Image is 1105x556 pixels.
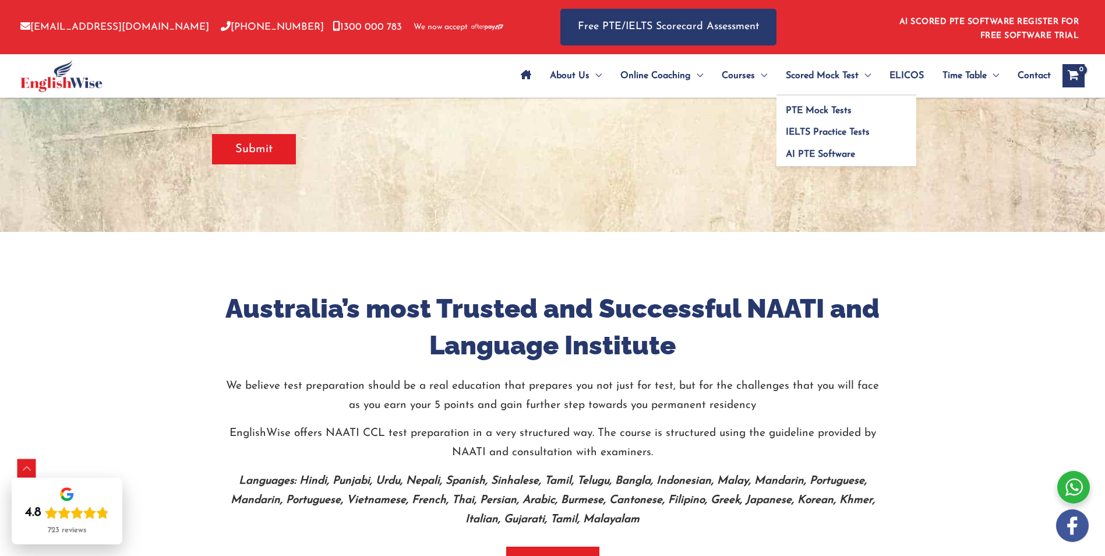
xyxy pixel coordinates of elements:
[1008,55,1051,96] a: Contact
[987,55,999,96] span: Menu Toggle
[933,55,1008,96] a: Time TableMenu Toggle
[212,134,296,164] input: Submit
[776,96,916,118] a: PTE Mock Tests
[333,22,402,32] a: 1300 000 783
[889,55,924,96] span: ELICOS
[48,526,86,535] div: 723 reviews
[560,9,776,45] a: Free PTE/IELTS Scorecard Assessment
[620,55,691,96] span: Online Coaching
[776,118,916,140] a: IELTS Practice Tests
[221,290,885,364] h1: Australia’s most Trusted and Successful NAATI and Language Institute
[611,55,712,96] a: Online CoachingMenu Toggle
[859,55,871,96] span: Menu Toggle
[880,55,933,96] a: ELICOS
[20,60,103,92] img: cropped-ew-logo
[786,128,870,137] span: IELTS Practice Tests
[511,55,1051,96] nav: Site Navigation: Main Menu
[786,55,859,96] span: Scored Mock Test
[25,505,41,521] div: 4.8
[471,24,503,30] img: Afterpay-Logo
[1062,64,1085,87] a: View Shopping Cart, empty
[755,55,767,96] span: Menu Toggle
[221,22,324,32] a: [PHONE_NUMBER]
[20,22,209,32] a: [EMAIL_ADDRESS][DOMAIN_NAME]
[899,17,1079,40] a: AI SCORED PTE SOFTWARE REGISTER FOR FREE SOFTWARE TRIAL
[712,55,776,96] a: CoursesMenu Toggle
[221,376,885,416] p: We believe test preparation should be a real education that prepares you not just for test, but f...
[942,55,987,96] span: Time Table
[25,505,109,521] div: Rating: 4.8 out of 5
[589,55,602,96] span: Menu Toggle
[550,55,589,96] span: About Us
[722,55,755,96] span: Courses
[541,55,611,96] a: About UsMenu Toggle
[892,8,1085,46] aside: Header Widget 1
[414,22,468,33] span: We now accept
[776,55,880,96] a: Scored Mock TestMenu Toggle
[776,139,916,166] a: AI PTE Software
[1056,509,1089,542] img: white-facebook.png
[1018,55,1051,96] span: Contact
[221,424,885,463] p: EnglishWise offers NAATI CCL test preparation in a very structured way. The course is structured ...
[786,106,852,115] span: PTE Mock Tests
[691,55,703,96] span: Menu Toggle
[231,476,875,526] b: Languages: Hindi, Punjabi, Urdu, Nepali, Spanish, Sinhalese, Tamil, Telugu, Bangla, Indonesian, M...
[786,150,855,159] span: AI PTE Software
